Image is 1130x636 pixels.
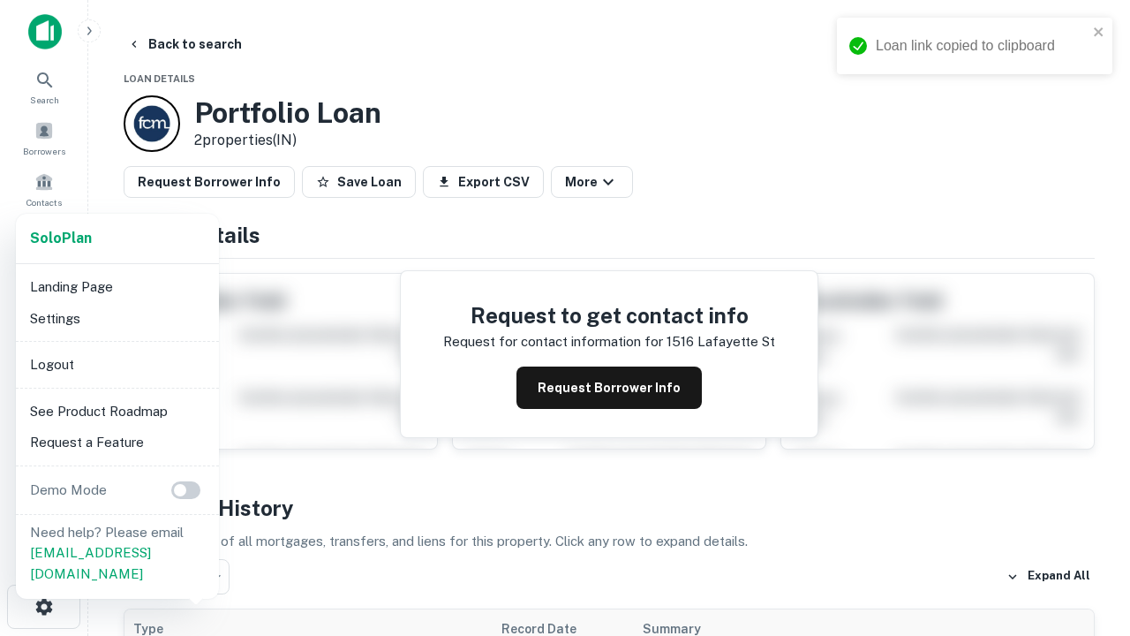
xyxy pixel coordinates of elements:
[1093,25,1105,42] button: close
[30,228,92,249] a: SoloPlan
[23,396,212,428] li: See Product Roadmap
[23,427,212,458] li: Request a Feature
[30,230,92,246] strong: Solo Plan
[30,545,151,581] a: [EMAIL_ADDRESS][DOMAIN_NAME]
[30,522,205,585] p: Need help? Please email
[23,303,212,335] li: Settings
[23,271,212,303] li: Landing Page
[1042,495,1130,579] iframe: Chat Widget
[23,349,212,381] li: Logout
[876,35,1088,57] div: Loan link copied to clipboard
[23,480,114,501] p: Demo Mode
